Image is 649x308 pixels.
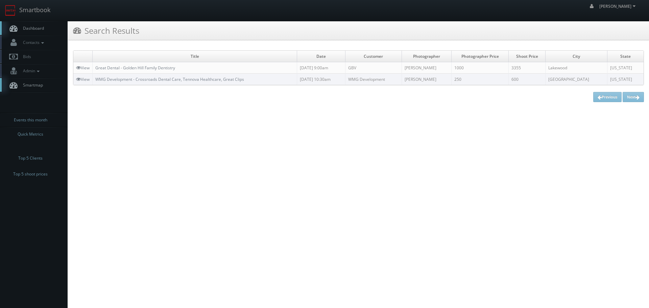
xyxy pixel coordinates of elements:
[402,62,451,74] td: [PERSON_NAME]
[345,51,402,62] td: Customer
[402,74,451,85] td: [PERSON_NAME]
[545,74,607,85] td: [GEOGRAPHIC_DATA]
[13,171,48,177] span: Top 5 shoot prices
[95,65,175,71] a: Great Dental - Golden Hill Family Dentistry
[599,3,638,9] span: [PERSON_NAME]
[607,51,644,62] td: State
[451,74,508,85] td: 250
[73,25,139,37] h3: Search Results
[18,131,43,138] span: Quick Metrics
[545,51,607,62] td: City
[402,51,451,62] td: Photographer
[14,117,47,123] span: Events this month
[345,74,402,85] td: WMG Development
[545,62,607,74] td: Lakewood
[76,76,90,82] a: View
[607,74,644,85] td: [US_STATE]
[20,54,31,60] span: Bids
[93,51,297,62] td: Title
[297,51,345,62] td: Date
[451,62,508,74] td: 1000
[95,76,244,82] a: WMG Development - Crossroads Dental Care, Tennova Healthcare, Great Clips
[297,62,345,74] td: [DATE] 9:00am
[297,74,345,85] td: [DATE] 10:30am
[20,68,41,74] span: Admin
[345,62,402,74] td: GBV
[451,51,508,62] td: Photographer Price
[20,40,46,45] span: Contacts
[509,51,546,62] td: Shoot Price
[18,155,43,162] span: Top 5 Clients
[607,62,644,74] td: [US_STATE]
[509,74,546,85] td: 600
[509,62,546,74] td: 3355
[76,65,90,71] a: View
[20,25,44,31] span: Dashboard
[20,82,43,88] span: Smartmap
[5,5,16,16] img: smartbook-logo.png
